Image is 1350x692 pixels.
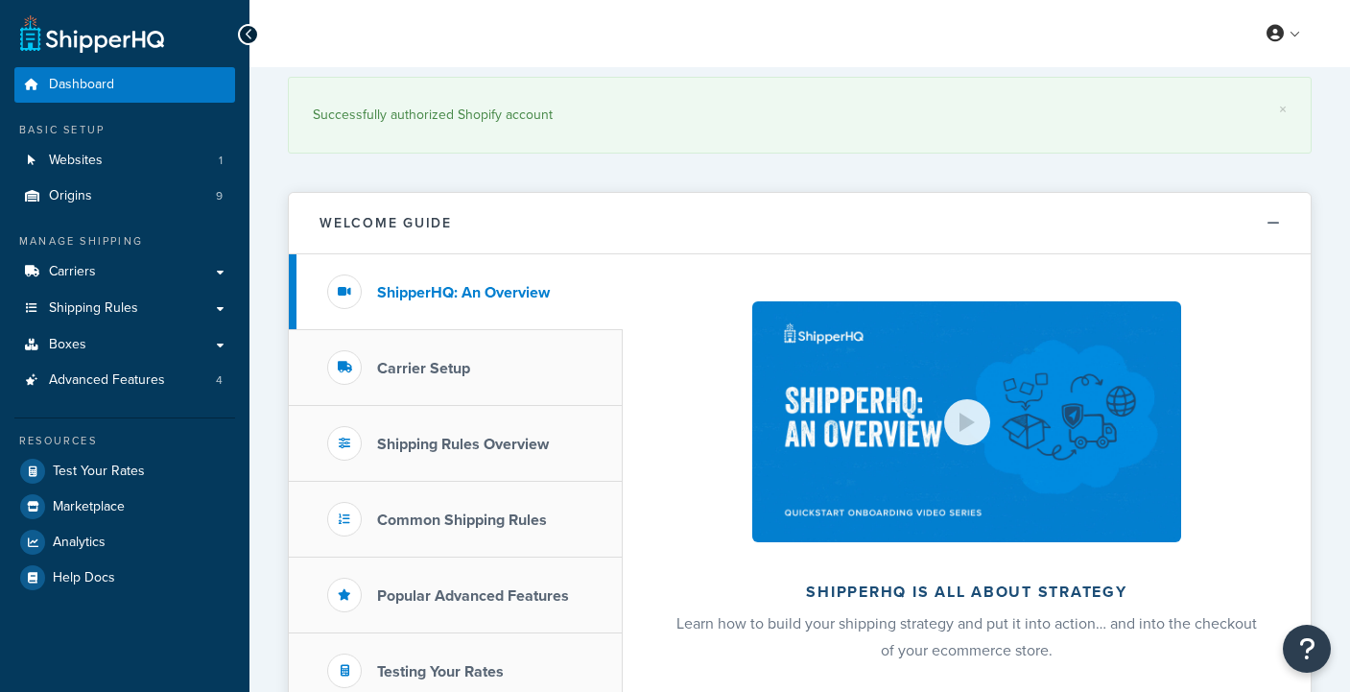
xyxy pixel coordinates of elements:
[14,122,235,138] div: Basic Setup
[377,512,547,529] h3: Common Shipping Rules
[49,153,103,169] span: Websites
[752,301,1180,542] img: ShipperHQ is all about strategy
[14,233,235,250] div: Manage Shipping
[14,454,235,489] a: Test Your Rates
[49,300,138,317] span: Shipping Rules
[377,436,549,453] h3: Shipping Rules Overview
[14,179,235,214] li: Origins
[14,327,235,363] a: Boxes
[53,464,145,480] span: Test Your Rates
[1283,625,1331,673] button: Open Resource Center
[14,254,235,290] a: Carriers
[1279,102,1287,117] a: ×
[49,337,86,353] span: Boxes
[676,612,1257,661] span: Learn how to build your shipping strategy and put it into action… and into the checkout of your e...
[216,372,223,389] span: 4
[14,291,235,326] a: Shipping Rules
[14,363,235,398] li: Advanced Features
[14,143,235,179] li: Websites
[14,489,235,524] a: Marketplace
[53,570,115,586] span: Help Docs
[14,525,235,560] a: Analytics
[14,363,235,398] a: Advanced Features4
[216,188,223,204] span: 9
[377,284,550,301] h3: ShipperHQ: An Overview
[14,433,235,449] div: Resources
[377,360,470,377] h3: Carrier Setup
[49,264,96,280] span: Carriers
[320,216,452,230] h2: Welcome Guide
[49,372,165,389] span: Advanced Features
[53,499,125,515] span: Marketplace
[14,67,235,103] a: Dashboard
[377,587,569,605] h3: Popular Advanced Features
[53,535,106,551] span: Analytics
[219,153,223,169] span: 1
[313,102,1287,129] div: Successfully authorized Shopify account
[49,77,114,93] span: Dashboard
[14,143,235,179] a: Websites1
[674,584,1260,601] h2: ShipperHQ is all about strategy
[377,663,504,680] h3: Testing Your Rates
[49,188,92,204] span: Origins
[14,561,235,595] a: Help Docs
[289,193,1311,254] button: Welcome Guide
[14,179,235,214] a: Origins9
